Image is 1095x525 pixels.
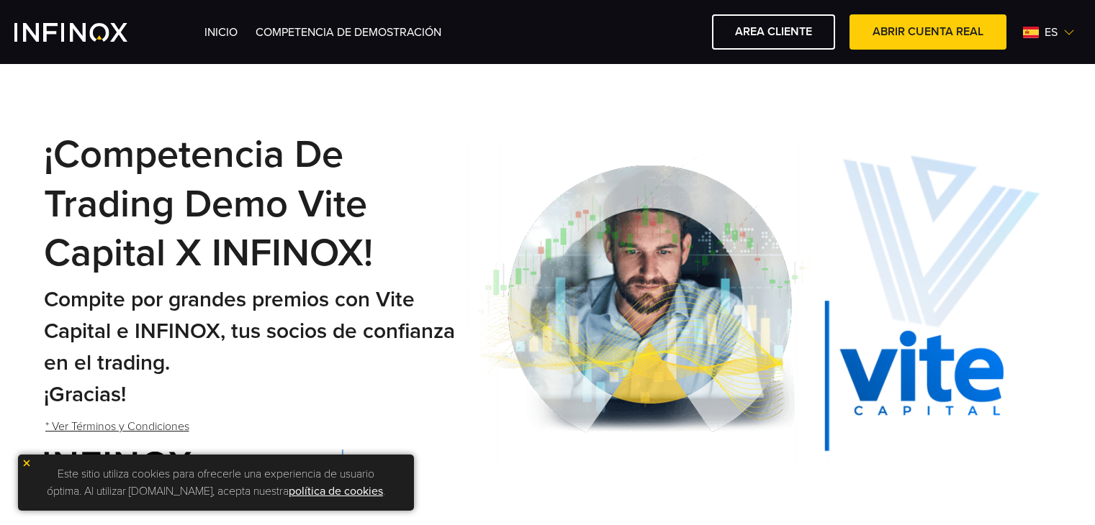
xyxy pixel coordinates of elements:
span: es [1039,24,1063,41]
a: política de cookies [289,484,383,498]
a: INICIO [204,25,238,40]
img: yellow close icon [22,458,32,468]
a: * Ver Términos y Condiciones [44,409,191,444]
small: Compite por grandes premios con Vite Capital e INFINOX, tus socios de confianza en el trading. ¡G... [44,286,455,408]
p: Este sitio utiliza cookies para ofrecerle una experiencia de usuario óptima. Al utilizar [DOMAIN_... [25,462,407,503]
a: Competencia de Demostración [256,25,441,40]
a: ABRIR CUENTA REAL [850,14,1006,50]
a: INFINOX Vite [14,23,161,42]
a: AREA CLIENTE [712,14,835,50]
small: ¡Competencia de Trading Demo Vite Capital x INFINOX! [44,131,373,276]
